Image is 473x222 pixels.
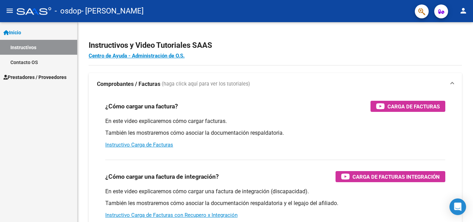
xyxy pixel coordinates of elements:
p: En este video explicaremos cómo cargar facturas. [105,117,445,125]
mat-icon: person [459,7,467,15]
span: - osdop [55,3,81,19]
span: Carga de Facturas [387,102,440,111]
button: Carga de Facturas Integración [336,171,445,182]
a: Centro de Ayuda - Administración de O.S. [89,53,185,59]
p: También les mostraremos cómo asociar la documentación respaldatoria. [105,129,445,137]
span: (haga click aquí para ver los tutoriales) [162,80,250,88]
p: También les mostraremos cómo asociar la documentación respaldatoria y el legajo del afiliado. [105,199,445,207]
div: Open Intercom Messenger [449,198,466,215]
p: En este video explicaremos cómo cargar una factura de integración (discapacidad). [105,188,445,195]
span: Prestadores / Proveedores [3,73,66,81]
mat-icon: menu [6,7,14,15]
a: Instructivo Carga de Facturas [105,142,173,148]
h3: ¿Cómo cargar una factura de integración? [105,172,219,181]
button: Carga de Facturas [371,101,445,112]
span: - [PERSON_NAME] [81,3,144,19]
a: Instructivo Carga de Facturas con Recupero x Integración [105,212,238,218]
mat-expansion-panel-header: Comprobantes / Facturas (haga click aquí para ver los tutoriales) [89,73,462,95]
span: Inicio [3,29,21,36]
span: Carga de Facturas Integración [352,172,440,181]
h3: ¿Cómo cargar una factura? [105,101,178,111]
strong: Comprobantes / Facturas [97,80,160,88]
h2: Instructivos y Video Tutoriales SAAS [89,39,462,52]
